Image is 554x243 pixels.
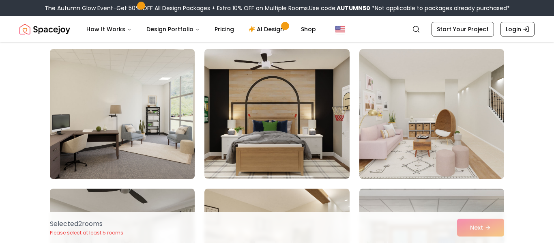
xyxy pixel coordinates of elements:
[19,21,70,37] img: Spacejoy Logo
[309,4,370,12] span: Use code:
[294,21,322,37] a: Shop
[208,21,240,37] a: Pricing
[46,46,198,182] img: Room room-37
[45,4,510,12] div: The Autumn Glow Event-Get 50% OFF All Design Packages + Extra 10% OFF on Multiple Rooms.
[80,21,138,37] button: How It Works
[204,49,349,179] img: Room room-38
[50,219,123,229] p: Selected 2 room s
[242,21,293,37] a: AI Design
[80,21,322,37] nav: Main
[335,24,345,34] img: United States
[370,4,510,12] span: *Not applicable to packages already purchased*
[140,21,206,37] button: Design Portfolio
[50,230,123,236] p: Please select at least 5 rooms
[359,49,504,179] img: Room room-39
[337,4,370,12] b: AUTUMN50
[432,22,494,37] a: Start Your Project
[19,21,70,37] a: Spacejoy
[500,22,535,37] a: Login
[19,16,535,42] nav: Global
